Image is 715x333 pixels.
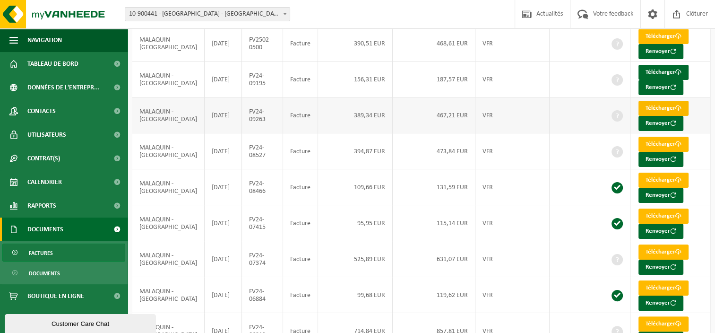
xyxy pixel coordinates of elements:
td: 467,21 EUR [393,97,475,133]
td: MALAQUIN - [GEOGRAPHIC_DATA] [132,169,205,205]
td: [DATE] [205,97,242,133]
span: Calendrier [27,170,62,194]
td: FV24-07374 [242,241,283,277]
td: 390,51 EUR [318,26,393,61]
td: VFR [475,241,550,277]
button: Renvoyer [638,80,683,95]
a: Télécharger [638,316,689,332]
td: 99,68 EUR [318,277,393,313]
iframe: chat widget [5,312,158,333]
a: Télécharger [638,173,689,188]
a: Télécharger [638,65,689,80]
button: Renvoyer [638,296,683,311]
td: Facture [283,169,318,205]
td: 394,87 EUR [318,133,393,169]
td: 389,34 EUR [318,97,393,133]
td: [DATE] [205,205,242,241]
td: VFR [475,205,550,241]
td: 109,66 EUR [318,169,393,205]
span: Conditions d'accepta... [27,308,99,332]
button: Renvoyer [638,152,683,167]
button: Renvoyer [638,116,683,131]
td: 95,95 EUR [318,205,393,241]
button: Renvoyer [638,188,683,203]
td: 131,59 EUR [393,169,475,205]
span: Factures [29,244,53,262]
td: Facture [283,97,318,133]
button: Renvoyer [638,44,683,59]
td: VFR [475,277,550,313]
td: FV24-09263 [242,97,283,133]
td: FV24-08527 [242,133,283,169]
span: Rapports [27,194,56,218]
span: Boutique en ligne [27,284,84,308]
td: Facture [283,133,318,169]
span: 10-900441 - MALAQUIN - SUEZ - ST AMAND LES EAUX [125,8,290,21]
td: [DATE] [205,277,242,313]
td: 631,07 EUR [393,241,475,277]
td: [DATE] [205,169,242,205]
td: MALAQUIN - [GEOGRAPHIC_DATA] [132,61,205,97]
td: MALAQUIN - [GEOGRAPHIC_DATA] [132,133,205,169]
a: Télécharger [638,280,689,296]
td: MALAQUIN - [GEOGRAPHIC_DATA] [132,26,205,61]
td: FV24-07415 [242,205,283,241]
button: Renvoyer [638,260,683,275]
span: Documents [29,264,60,282]
td: VFR [475,97,550,133]
a: Factures [2,244,125,262]
td: 525,89 EUR [318,241,393,277]
td: FV24-06884 [242,277,283,313]
td: 115,14 EUR [393,205,475,241]
span: Données de l'entrepr... [27,76,100,99]
span: Contacts [27,99,56,123]
a: Télécharger [638,101,689,116]
button: Renvoyer [638,224,683,239]
td: [DATE] [205,61,242,97]
td: VFR [475,133,550,169]
td: MALAQUIN - [GEOGRAPHIC_DATA] [132,277,205,313]
td: Facture [283,241,318,277]
span: Documents [27,218,63,241]
td: Facture [283,205,318,241]
td: 473,84 EUR [393,133,475,169]
td: 156,31 EUR [318,61,393,97]
td: VFR [475,26,550,61]
td: FV24-09195 [242,61,283,97]
span: Navigation [27,28,62,52]
td: [DATE] [205,241,242,277]
td: MALAQUIN - [GEOGRAPHIC_DATA] [132,97,205,133]
a: Documents [2,264,125,282]
td: Facture [283,61,318,97]
td: 119,62 EUR [393,277,475,313]
td: MALAQUIN - [GEOGRAPHIC_DATA] [132,205,205,241]
td: VFR [475,61,550,97]
a: Télécharger [638,209,689,224]
a: Télécharger [638,245,689,260]
a: Télécharger [638,29,689,44]
td: 468,61 EUR [393,26,475,61]
a: Télécharger [638,137,689,152]
td: FV24-08466 [242,169,283,205]
td: [DATE] [205,26,242,61]
td: [DATE] [205,133,242,169]
td: MALAQUIN - [GEOGRAPHIC_DATA] [132,241,205,277]
span: Utilisateurs [27,123,66,147]
span: Tableau de bord [27,52,78,76]
span: 10-900441 - MALAQUIN - SUEZ - ST AMAND LES EAUX [125,7,290,21]
td: Facture [283,26,318,61]
span: Contrat(s) [27,147,60,170]
td: VFR [475,169,550,205]
td: 187,57 EUR [393,61,475,97]
td: Facture [283,277,318,313]
td: FV2502-0500 [242,26,283,61]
